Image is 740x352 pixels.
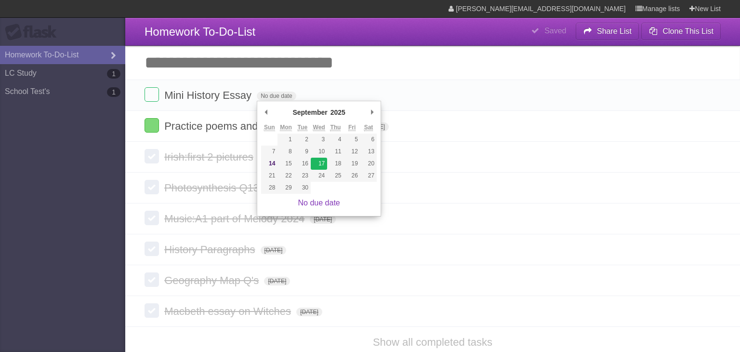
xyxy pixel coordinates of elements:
button: 15 [277,158,294,170]
div: September [291,105,329,120]
label: Done [145,211,159,225]
abbr: Monday [280,124,292,131]
div: 2025 [329,105,347,120]
span: [DATE] [261,246,287,255]
button: 24 [311,170,327,182]
abbr: Tuesday [298,124,307,131]
abbr: Thursday [330,124,341,131]
button: 10 [311,146,327,158]
span: Photosynthesis Q13 2025 [164,182,288,194]
abbr: Sunday [264,124,275,131]
label: Done [145,180,159,194]
button: 1 [277,134,294,146]
b: Clone This List [662,27,714,35]
button: 12 [344,146,360,158]
button: 18 [327,158,344,170]
span: Homework To-Do-List [145,25,255,38]
span: [DATE] [264,277,290,285]
button: 7 [261,146,277,158]
button: 5 [344,134,360,146]
span: History Paragraphs [164,244,257,256]
abbr: Friday [348,124,356,131]
span: Macbeth essay on Witches [164,305,293,317]
span: [DATE] [296,308,322,316]
label: Done [145,272,159,287]
button: Clone This List [641,23,721,40]
label: Done [145,242,159,256]
button: 16 [294,158,311,170]
button: 30 [294,182,311,194]
button: 25 [327,170,344,182]
button: 2 [294,134,311,146]
button: 8 [277,146,294,158]
button: 21 [261,170,277,182]
button: 22 [277,170,294,182]
button: 11 [327,146,344,158]
button: 3 [311,134,327,146]
button: 19 [344,158,360,170]
a: No due date [298,199,340,207]
b: 1 [107,69,120,79]
button: Next Month [367,105,377,120]
button: 14 [261,158,277,170]
button: 9 [294,146,311,158]
span: Mini History Essay [164,89,254,101]
span: No due date [257,92,296,100]
button: 17 [311,158,327,170]
span: [DATE] [310,215,336,224]
span: Irish:first 2 pictures [164,151,256,163]
button: Previous Month [261,105,271,120]
button: 28 [261,182,277,194]
button: 20 [360,158,377,170]
span: Geography Map Q's [164,274,261,286]
abbr: Saturday [364,124,373,131]
label: Done [145,87,159,102]
button: 6 [360,134,377,146]
label: Done [145,149,159,163]
button: 29 [277,182,294,194]
label: Done [145,118,159,133]
div: Flask [5,24,63,41]
span: Music:A1 part of Melody 2024 [164,213,307,225]
button: 27 [360,170,377,182]
label: Done [145,303,159,318]
b: 1 [107,87,120,97]
button: 4 [327,134,344,146]
button: 23 [294,170,311,182]
abbr: Wednesday [313,124,325,131]
button: 26 [344,170,360,182]
span: Practice poems and greeting for mini oral [164,120,360,132]
button: 13 [360,146,377,158]
b: Saved [544,27,566,35]
b: Share List [597,27,632,35]
a: Show all completed tasks [373,336,492,348]
button: Share List [576,23,639,40]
